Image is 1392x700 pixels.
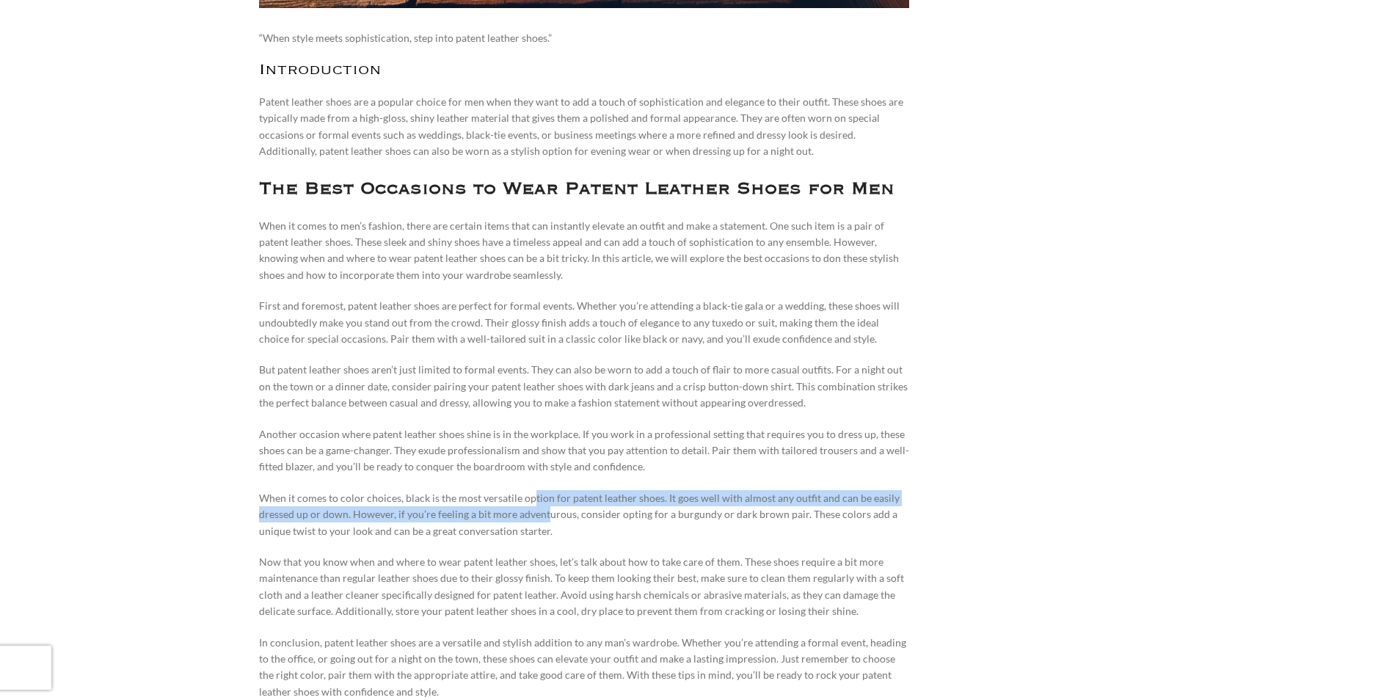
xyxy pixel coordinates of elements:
p: “When style meets sophistication, step into patent leather shoes.” [259,30,910,46]
p: Patent leather shoes are a popular choice for men when they want to add a touch of sophistication... [259,94,910,160]
p: When it comes to men’s fashion, there are certain items that can instantly elevate an outfit and ... [259,218,910,284]
h1: The Best Occasions to Wear Patent Leather Shoes for Men [259,175,910,203]
p: First and foremost, patent leather shoes are perfect for formal events. Whether you’re attending ... [259,298,910,347]
p: When it comes to color choices, black is the most versatile option for patent leather shoes. It g... [259,490,910,539]
p: Now that you know when and where to wear patent leather shoes, let’s talk about how to take care ... [259,554,910,620]
p: But patent leather shoes aren’t just limited to formal events. They can also be worn to add a tou... [259,362,910,411]
p: Another occasion where patent leather shoes shine is in the workplace. If you work in a professio... [259,426,910,475]
h2: Introduction [259,61,910,79]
